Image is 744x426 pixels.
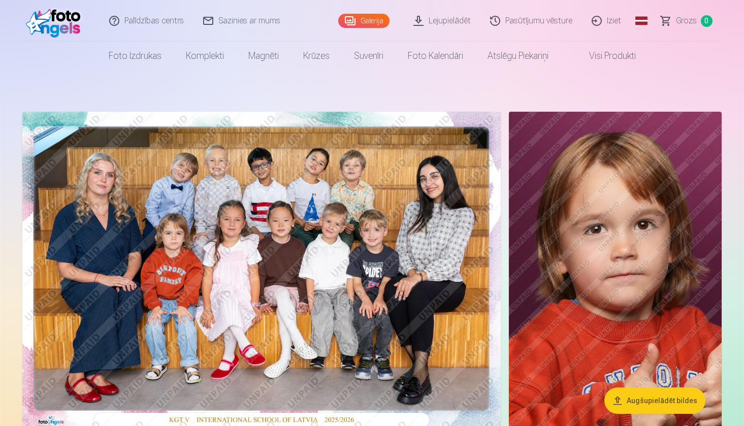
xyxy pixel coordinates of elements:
[342,42,396,70] a: Suvenīri
[676,15,697,27] span: Grozs
[701,15,713,27] span: 0
[604,387,705,414] button: Augšupielādēt bildes
[561,42,648,70] a: Visi produkti
[475,42,561,70] a: Atslēgu piekariņi
[338,14,390,28] a: Galerija
[291,42,342,70] a: Krūzes
[174,42,236,70] a: Komplekti
[396,42,475,70] a: Foto kalendāri
[236,42,291,70] a: Magnēti
[26,4,86,38] img: /fa1
[96,42,174,70] a: Foto izdrukas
